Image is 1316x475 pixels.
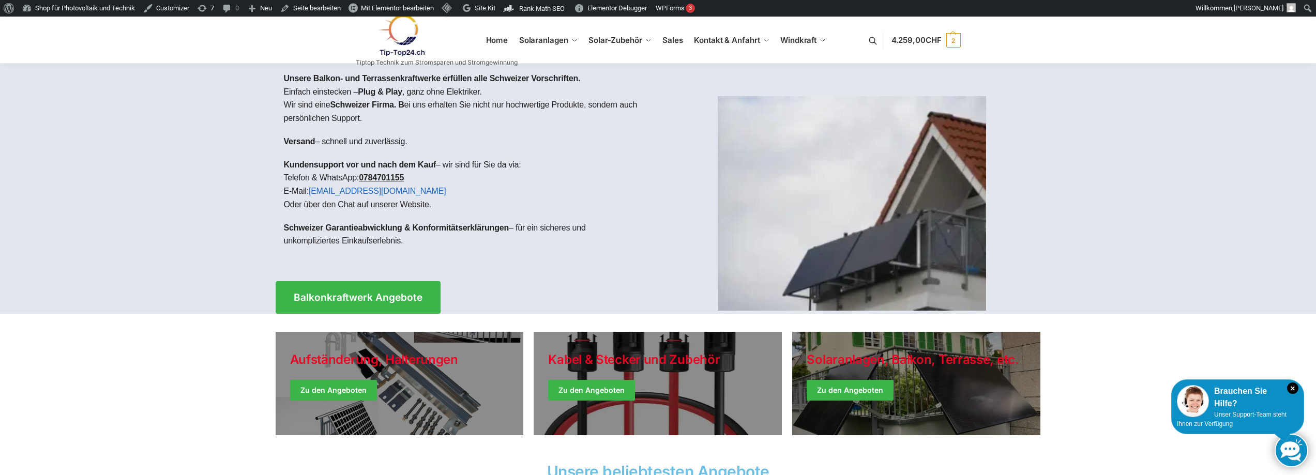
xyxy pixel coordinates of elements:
img: Home 1 [718,96,986,311]
span: Solar-Zubehör [588,35,642,45]
span: Solaranlagen [519,35,568,45]
div: Einfach einstecken – , ganz ohne Elektriker. [276,64,658,266]
span: CHF [926,35,942,45]
p: – schnell und zuverlässig. [284,135,650,148]
strong: Unsere Balkon- und Terrassenkraftwerke erfüllen alle Schweizer Vorschriften. [284,74,581,83]
a: Holiday Style [534,332,782,435]
span: 2 [946,33,961,48]
span: Unser Support-Team steht Ihnen zur Verfügung [1177,411,1287,427]
a: Holiday Style [276,332,524,435]
div: Brauchen Sie Hilfe? [1177,385,1298,410]
a: [EMAIL_ADDRESS][DOMAIN_NAME] [309,187,446,195]
a: Solaranlagen [515,17,581,64]
p: – wir sind für Sie da via: Telefon & WhatsApp: E-Mail: Oder über den Chat auf unserer Website. [284,158,650,211]
img: Benutzerbild von Rupert Spoddig [1287,3,1296,12]
a: Kontakt & Anfahrt [690,17,774,64]
a: Balkonkraftwerk Angebote [276,281,441,314]
span: Rank Math SEO [519,5,565,12]
a: Solar-Zubehör [584,17,656,64]
a: Winter Jackets [792,332,1040,435]
p: – für ein sicheres und unkompliziertes Einkaufserlebnis. [284,221,650,248]
p: Tiptop Technik zum Stromsparen und Stromgewinnung [356,59,518,66]
nav: Cart contents [891,17,961,65]
strong: Kundensupport vor und nach dem Kauf [284,160,436,169]
span: Balkonkraftwerk Angebote [294,293,422,302]
a: Sales [658,17,687,64]
span: 4.259,00 [891,35,942,45]
span: Sales [662,35,683,45]
a: Windkraft [776,17,830,64]
strong: Plug & Play [358,87,402,96]
span: Kontakt & Anfahrt [694,35,760,45]
p: Wir sind eine ei uns erhalten Sie nicht nur hochwertige Produkte, sondern auch persönlichen Support. [284,98,650,125]
i: Schließen [1287,382,1298,394]
strong: Schweizer Firma. B [330,100,404,109]
img: Solaranlagen, Speicheranlagen und Energiesparprodukte [356,14,446,56]
a: 4.259,00CHF 2 [891,25,961,56]
span: [PERSON_NAME] [1234,4,1283,12]
div: 3 [686,4,695,13]
strong: Schweizer Garantieabwicklung & Konformitätserklärungen [284,223,509,232]
img: Customer service [1177,385,1209,417]
tcxspan: Call 0784701155 via 3CX [359,173,404,182]
span: Windkraft [780,35,816,45]
span: Site Kit [475,4,495,12]
span: Mit Elementor bearbeiten [361,4,434,12]
strong: Versand [284,137,315,146]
